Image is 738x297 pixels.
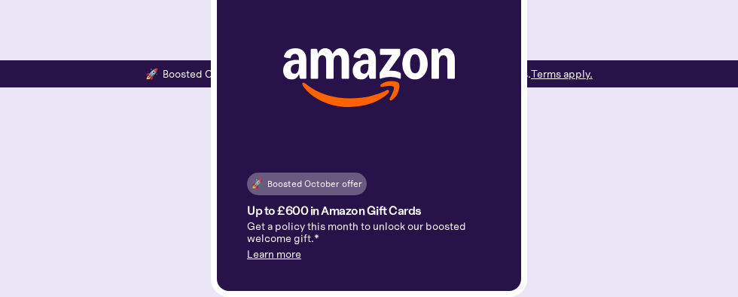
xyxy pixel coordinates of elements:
[247,204,422,217] h4: Up to £600 in Amazon Gift Cards
[252,176,362,191] div: 🚀 Boosted October offer
[145,66,593,81] div: 🚀 Boosted October new customer offer - Get up to £600 in Amazon gift cards.
[531,67,593,81] a: Terms apply.
[247,220,491,246] p: Get a policy this month to unlock our boosted welcome gift.*
[247,247,301,261] a: Learn more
